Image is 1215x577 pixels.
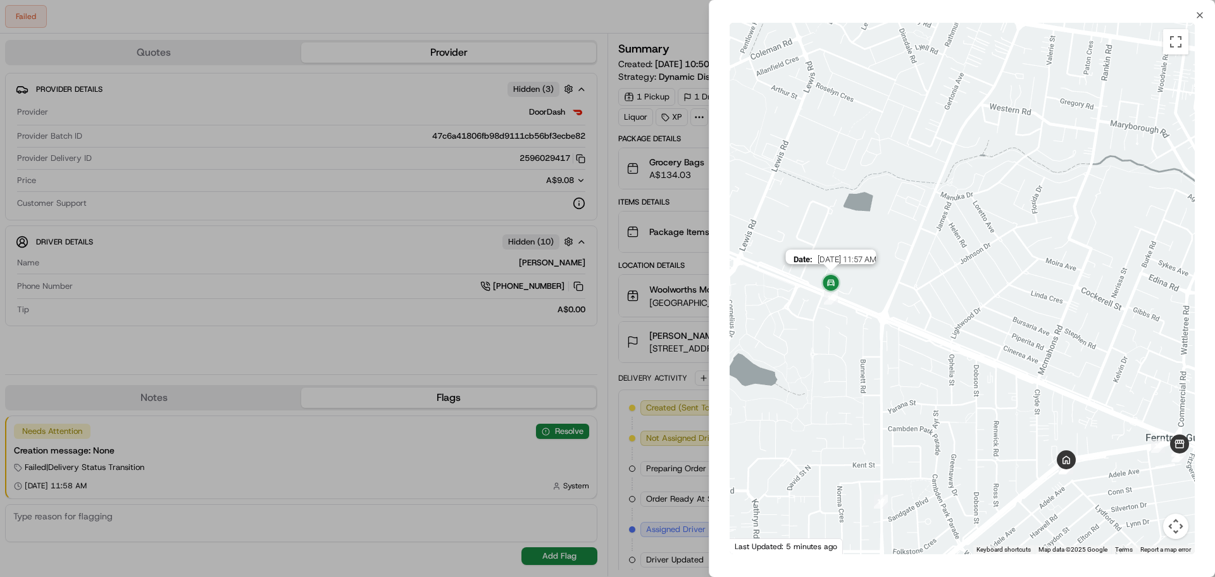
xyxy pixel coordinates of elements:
div: 15 [1059,460,1073,474]
img: Google [733,538,775,554]
div: 13 [1059,460,1073,474]
a: Terms (opens in new tab) [1115,546,1133,553]
button: Keyboard shortcuts [976,545,1031,554]
div: 9 [1171,443,1185,457]
span: [DATE] 11:57 AM [817,255,876,264]
a: Report a map error [1140,546,1191,553]
button: Map camera controls [1163,514,1188,539]
div: 10 [1151,439,1165,453]
span: Map data ©2025 Google [1038,546,1107,553]
div: 17 [874,495,888,509]
div: 8 [1171,448,1185,462]
a: Open this area in Google Maps (opens a new window) [733,538,775,554]
div: 7 [1172,448,1186,462]
button: Toggle fullscreen view [1163,29,1188,54]
span: Date : [793,255,812,264]
div: 18 [824,291,838,305]
div: Last Updated: 5 minutes ago [730,538,843,554]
